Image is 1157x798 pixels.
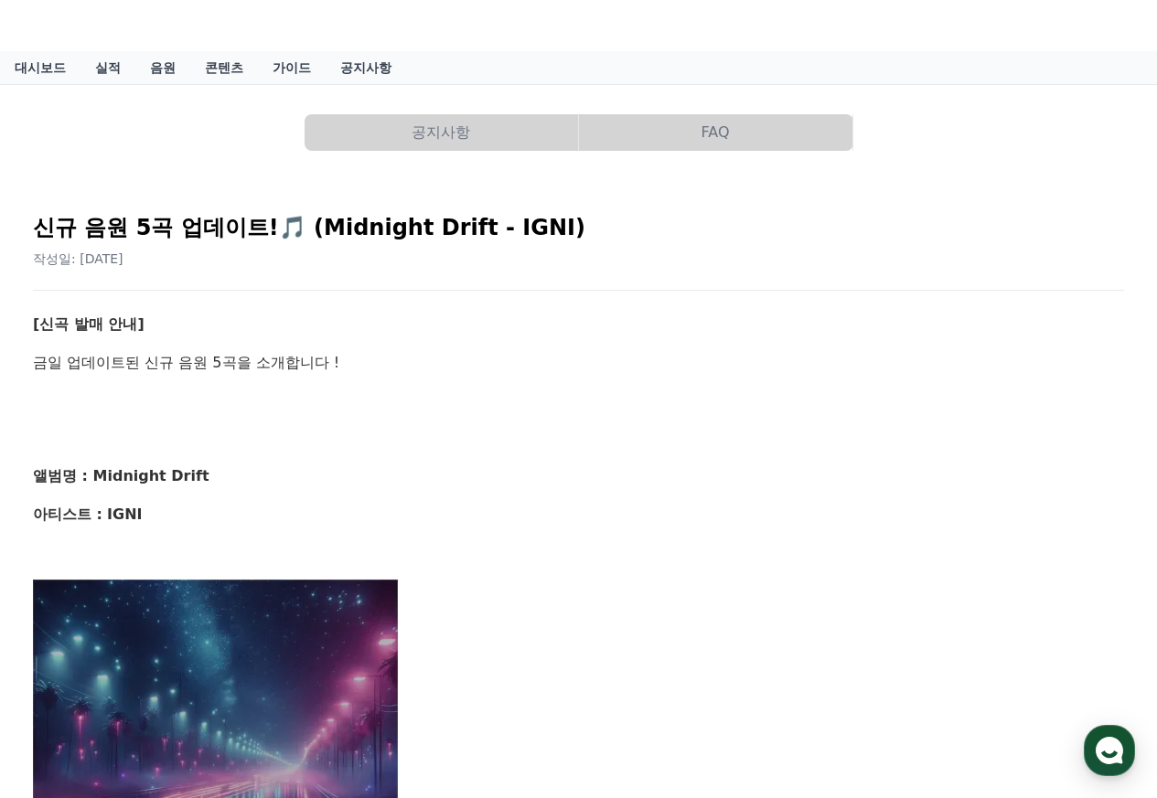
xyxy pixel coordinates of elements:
[121,580,236,625] a: 대화
[33,251,123,266] span: 작성일: [DATE]
[305,114,579,151] a: 공지사항
[236,580,351,625] a: 설정
[5,580,121,625] a: 홈
[33,315,145,333] strong: [신곡 발매 안내]
[33,351,1124,375] p: 금일 업데이트된 신규 음원 5곡을 소개합니다 !
[190,51,258,84] a: 콘텐츠
[44,11,152,40] span: CReward
[33,467,209,484] strong: 앨범명 : Midnight Drift
[33,505,102,523] strong: 아티스트 :
[80,51,135,84] a: 실적
[33,213,1124,242] h2: 신규 음원 5곡 업데이트!🎵 (Midnight Drift - IGNI)
[107,505,142,523] strong: IGNI
[58,607,69,622] span: 홈
[305,114,578,151] button: 공지사항
[135,51,190,84] a: 음원
[579,114,852,151] button: FAQ
[167,608,189,622] span: 대화
[15,11,152,40] a: CReward
[258,51,326,84] a: 가이드
[283,607,305,622] span: 설정
[326,51,406,84] a: 공지사항
[579,114,853,151] a: FAQ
